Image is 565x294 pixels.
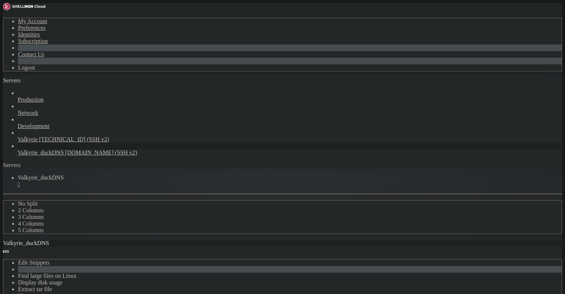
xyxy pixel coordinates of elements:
[18,130,562,143] li: Valkyrie [TECHNICAL_ID] (SSH v2)
[18,18,47,24] a: My Account
[3,77,50,84] a: Servers
[18,116,562,130] li: Development
[18,149,64,156] span: Valkyrie_duckDNS
[18,31,40,38] a: Identities
[3,240,49,246] span: Valkyrie_duckDNS
[18,149,562,156] a: Valkyrie_duckDNS [DOMAIN_NAME] (SSH v2)
[3,77,21,84] span: Servers
[39,136,109,142] span: [TECHNICAL_ID] (SSH v2)
[18,123,562,130] a: Development
[18,279,63,286] a: Display disk usage
[18,103,562,116] li: Network
[18,220,44,227] a: 4 Columns
[18,273,77,279] a: Find large files on Linux
[18,174,562,188] a: Valkyrie_duckDNS
[18,25,46,31] a: Preferences
[18,227,44,233] a: 5 Columns
[18,123,49,129] span: Development
[18,96,562,103] a: Production
[18,51,45,57] a: Contact Us
[18,259,50,266] a: Edit Snippets
[3,3,45,10] img: Shellngn
[18,38,48,44] a: Subscription
[18,174,64,181] span: Valkyrie_duckDNS
[18,181,562,188] a: 
[18,96,43,103] span: Production
[18,136,38,142] span: Valkyrie
[18,136,562,143] a: Valkyrie [TECHNICAL_ID] (SSH v2)
[18,64,35,71] a: Logout
[18,90,562,103] li: Production
[18,110,38,116] span: Network
[18,143,562,156] li: Valkyrie_duckDNS [DOMAIN_NAME] (SSH v2)
[18,110,562,116] a: Network
[3,162,562,169] div: Servers
[18,286,52,292] a: Extract tar file
[18,207,44,213] a: 2 Columns
[65,149,137,156] span: [DOMAIN_NAME] (SSH v2)
[18,201,38,207] a: No Split
[18,214,44,220] a: 3 Columns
